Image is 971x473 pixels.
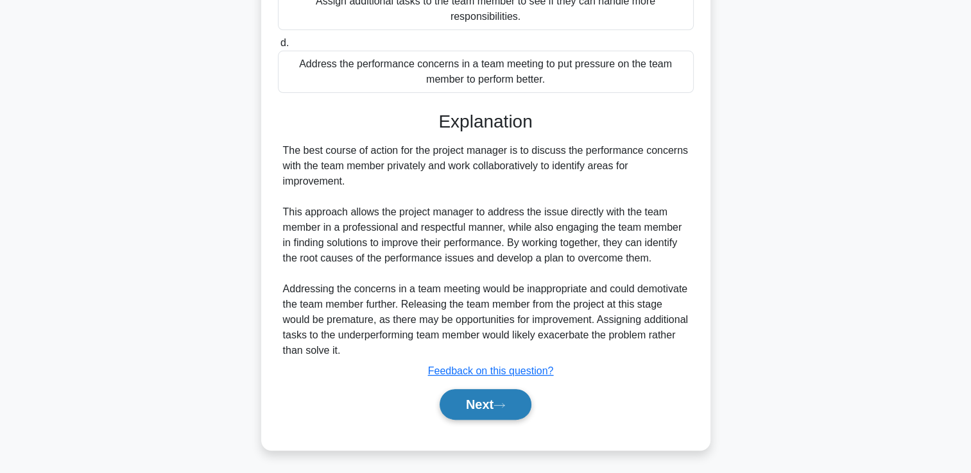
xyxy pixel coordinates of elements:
[280,37,289,48] span: d.
[286,111,686,133] h3: Explanation
[278,51,694,93] div: Address the performance concerns in a team meeting to put pressure on the team member to perform ...
[283,143,689,358] div: The best course of action for the project manager is to discuss the performance concerns with the...
[440,389,531,420] button: Next
[428,365,554,376] a: Feedback on this question?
